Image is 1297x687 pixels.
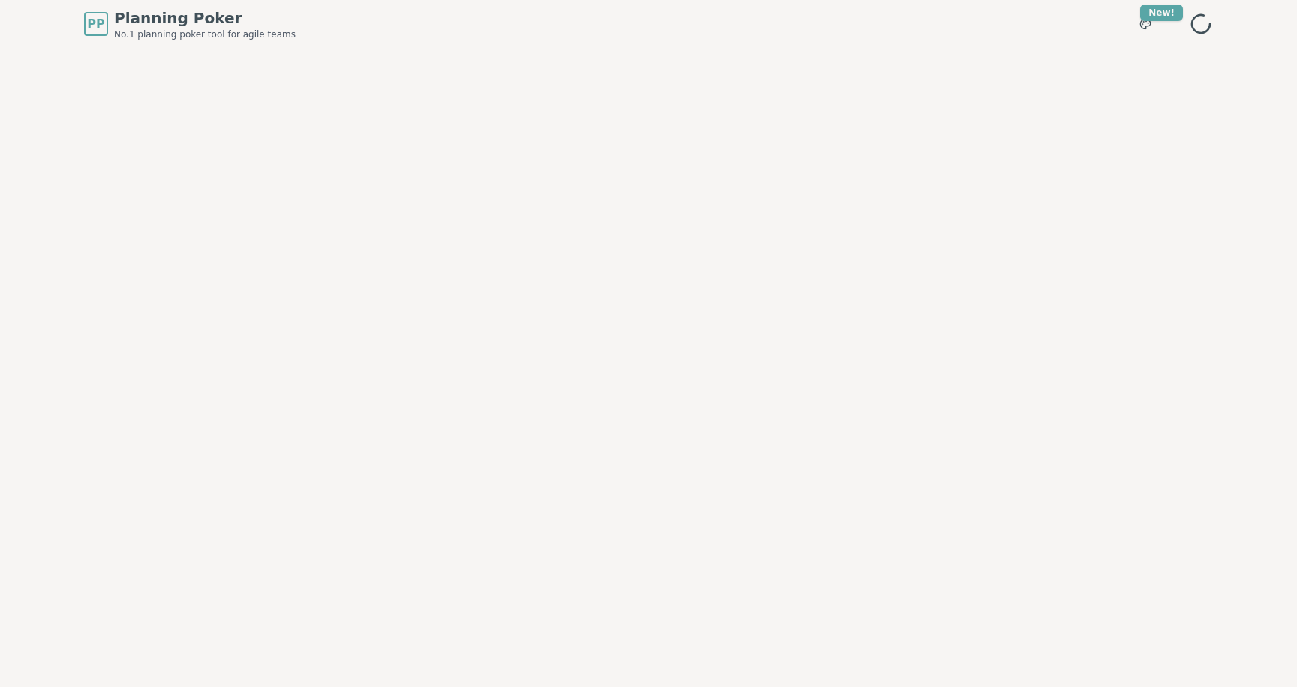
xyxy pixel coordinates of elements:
a: PPPlanning PokerNo.1 planning poker tool for agile teams [84,7,296,40]
div: New! [1140,4,1183,21]
span: No.1 planning poker tool for agile teams [114,28,296,40]
span: PP [87,15,104,33]
span: Planning Poker [114,7,296,28]
button: New! [1132,10,1159,37]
